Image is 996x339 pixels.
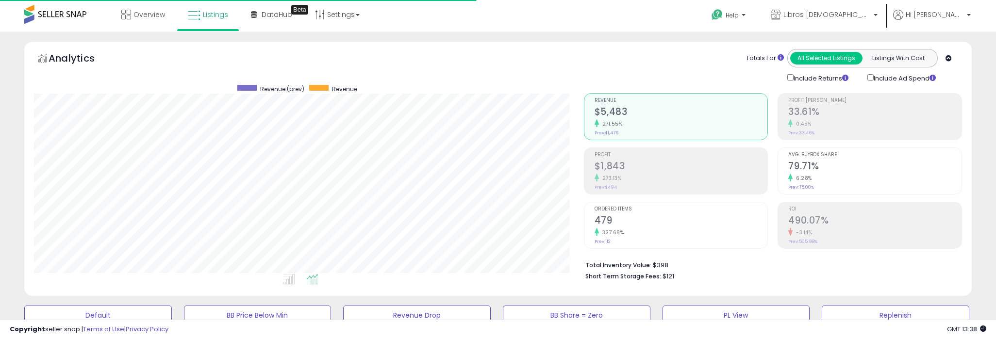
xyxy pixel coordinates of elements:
[788,130,814,136] small: Prev: 33.46%
[788,184,814,190] small: Prev: 75.00%
[262,10,292,19] span: DataHub
[126,324,168,334] a: Privacy Policy
[595,239,611,244] small: Prev: 112
[780,72,860,83] div: Include Returns
[947,324,986,334] span: 2025-09-16 13:38 GMT
[788,106,962,119] h2: 33.61%
[585,272,661,280] b: Short Term Storage Fees:
[663,272,674,281] span: $121
[595,215,768,228] h2: 479
[595,98,768,103] span: Revenue
[291,5,308,15] div: Tooltip anchor
[585,258,955,270] li: $398
[704,1,755,32] a: Help
[595,152,768,158] span: Profit
[260,85,304,93] span: Revenue (prev)
[663,306,810,325] button: PL View
[332,85,357,93] span: Revenue
[133,10,165,19] span: Overview
[203,10,228,19] span: Listings
[343,306,491,325] button: Revenue Drop
[585,261,651,269] b: Total Inventory Value:
[788,215,962,228] h2: 490.07%
[860,72,951,83] div: Include Ad Spend
[793,120,812,128] small: 0.45%
[746,54,784,63] div: Totals For
[83,324,124,334] a: Terms of Use
[793,229,812,236] small: -3.14%
[503,306,650,325] button: BB Share = Zero
[906,10,964,19] span: Hi [PERSON_NAME]
[711,9,723,21] i: Get Help
[793,175,812,182] small: 6.28%
[790,52,863,65] button: All Selected Listings
[599,229,624,236] small: 327.68%
[49,51,114,67] h5: Analytics
[788,98,962,103] span: Profit [PERSON_NAME]
[10,324,45,334] strong: Copyright
[184,306,332,325] button: BB Price Below Min
[599,120,623,128] small: 271.55%
[599,175,622,182] small: 273.13%
[893,10,971,32] a: Hi [PERSON_NAME]
[788,207,962,212] span: ROI
[595,207,768,212] span: Ordered Items
[783,10,871,19] span: Libros [DEMOGRAPHIC_DATA]
[788,239,817,244] small: Prev: 505.98%
[595,161,768,174] h2: $1,843
[595,130,618,136] small: Prev: $1,476
[24,306,172,325] button: Default
[10,325,168,334] div: seller snap | |
[862,52,934,65] button: Listings With Cost
[788,152,962,158] span: Avg. Buybox Share
[822,306,969,325] button: Replenish
[726,11,739,19] span: Help
[788,161,962,174] h2: 79.71%
[595,106,768,119] h2: $5,483
[595,184,617,190] small: Prev: $494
